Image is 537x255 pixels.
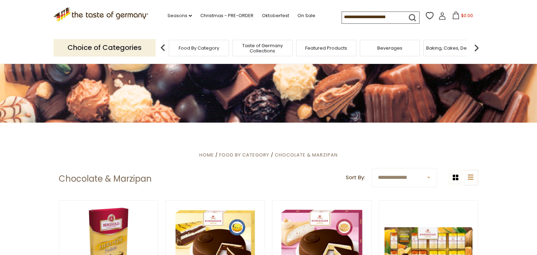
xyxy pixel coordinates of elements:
[447,12,477,22] button: $0.00
[199,152,214,158] a: Home
[262,12,289,20] a: Oktoberfest
[470,41,484,55] img: next arrow
[461,13,473,19] span: $0.00
[346,173,365,182] label: Sort By:
[53,39,156,56] p: Choice of Categories
[426,45,480,51] a: Baking, Cakes, Desserts
[235,43,291,53] a: Taste of Germany Collections
[377,45,402,51] a: Beverages
[275,152,338,158] a: Chocolate & Marzipan
[156,41,170,55] img: previous arrow
[305,45,347,51] a: Featured Products
[298,12,315,20] a: On Sale
[167,12,192,20] a: Seasons
[179,45,219,51] a: Food By Category
[200,12,253,20] a: Christmas - PRE-ORDER
[219,152,269,158] a: Food By Category
[59,174,152,184] h1: Chocolate & Marzipan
